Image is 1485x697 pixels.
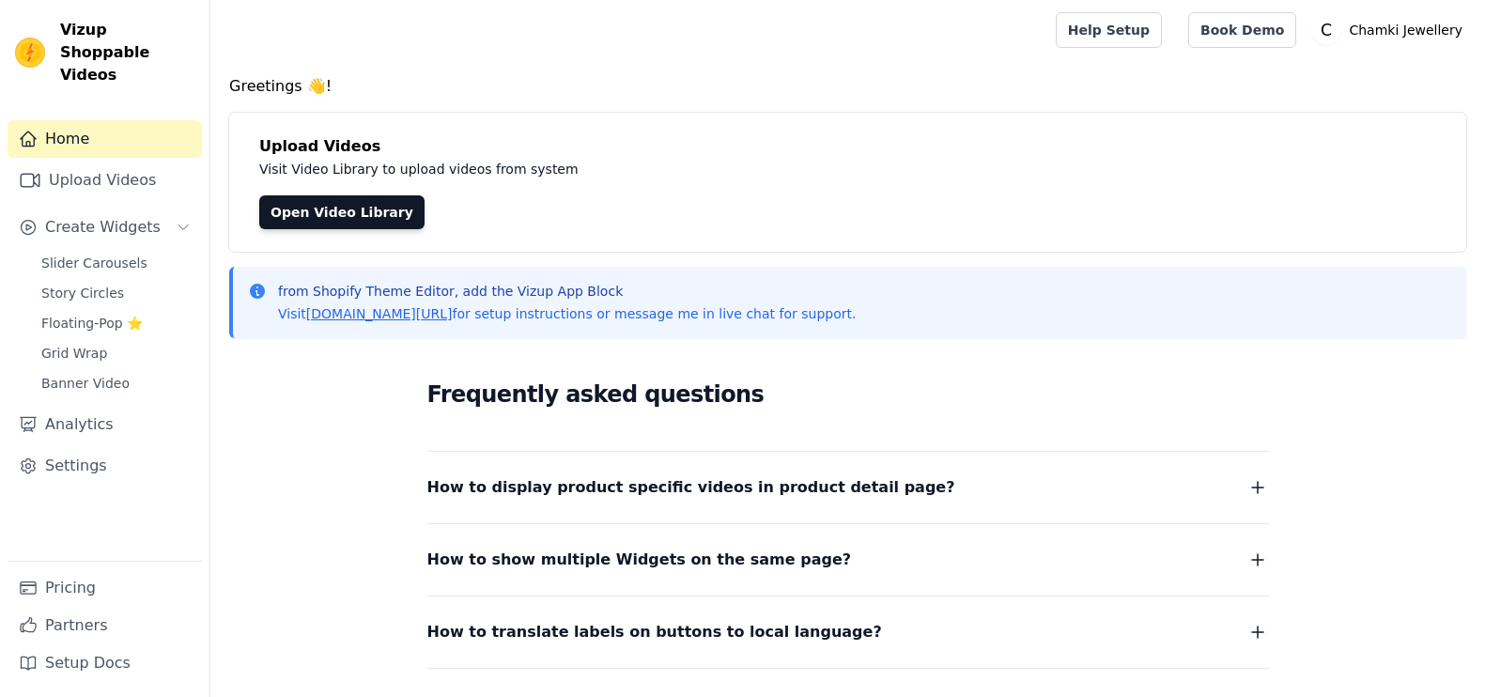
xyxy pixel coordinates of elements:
[427,619,1269,645] button: How to translate labels on buttons to local language?
[1341,13,1470,47] p: Chamki Jewellery
[1188,12,1296,48] a: Book Demo
[427,474,1269,501] button: How to display product specific videos in product detail page?
[41,314,143,333] span: Floating-Pop ⭐
[1321,21,1332,39] text: C
[1311,13,1470,47] button: C Chamki Jewellery
[427,547,852,573] span: How to show multiple Widgets on the same page?
[1056,12,1162,48] a: Help Setup
[8,406,202,443] a: Analytics
[8,447,202,485] a: Settings
[259,158,1101,180] p: Visit Video Library to upload videos from system
[30,280,202,306] a: Story Circles
[30,370,202,396] a: Banner Video
[427,619,882,645] span: How to translate labels on buttons to local language?
[8,120,202,158] a: Home
[8,569,202,607] a: Pricing
[306,306,453,321] a: [DOMAIN_NAME][URL]
[278,304,856,323] p: Visit for setup instructions or message me in live chat for support.
[15,38,45,68] img: Vizup
[45,216,161,239] span: Create Widgets
[229,75,1466,98] h4: Greetings 👋!
[30,310,202,336] a: Floating-Pop ⭐
[41,284,124,302] span: Story Circles
[427,547,1269,573] button: How to show multiple Widgets on the same page?
[259,195,425,229] a: Open Video Library
[427,474,955,501] span: How to display product specific videos in product detail page?
[8,644,202,682] a: Setup Docs
[427,376,1269,413] h2: Frequently asked questions
[8,607,202,644] a: Partners
[60,19,194,86] span: Vizup Shoppable Videos
[8,162,202,199] a: Upload Videos
[278,282,856,301] p: from Shopify Theme Editor, add the Vizup App Block
[41,344,107,363] span: Grid Wrap
[30,340,202,366] a: Grid Wrap
[259,135,1436,158] h4: Upload Videos
[30,250,202,276] a: Slider Carousels
[41,374,130,393] span: Banner Video
[41,254,147,272] span: Slider Carousels
[8,209,202,246] button: Create Widgets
